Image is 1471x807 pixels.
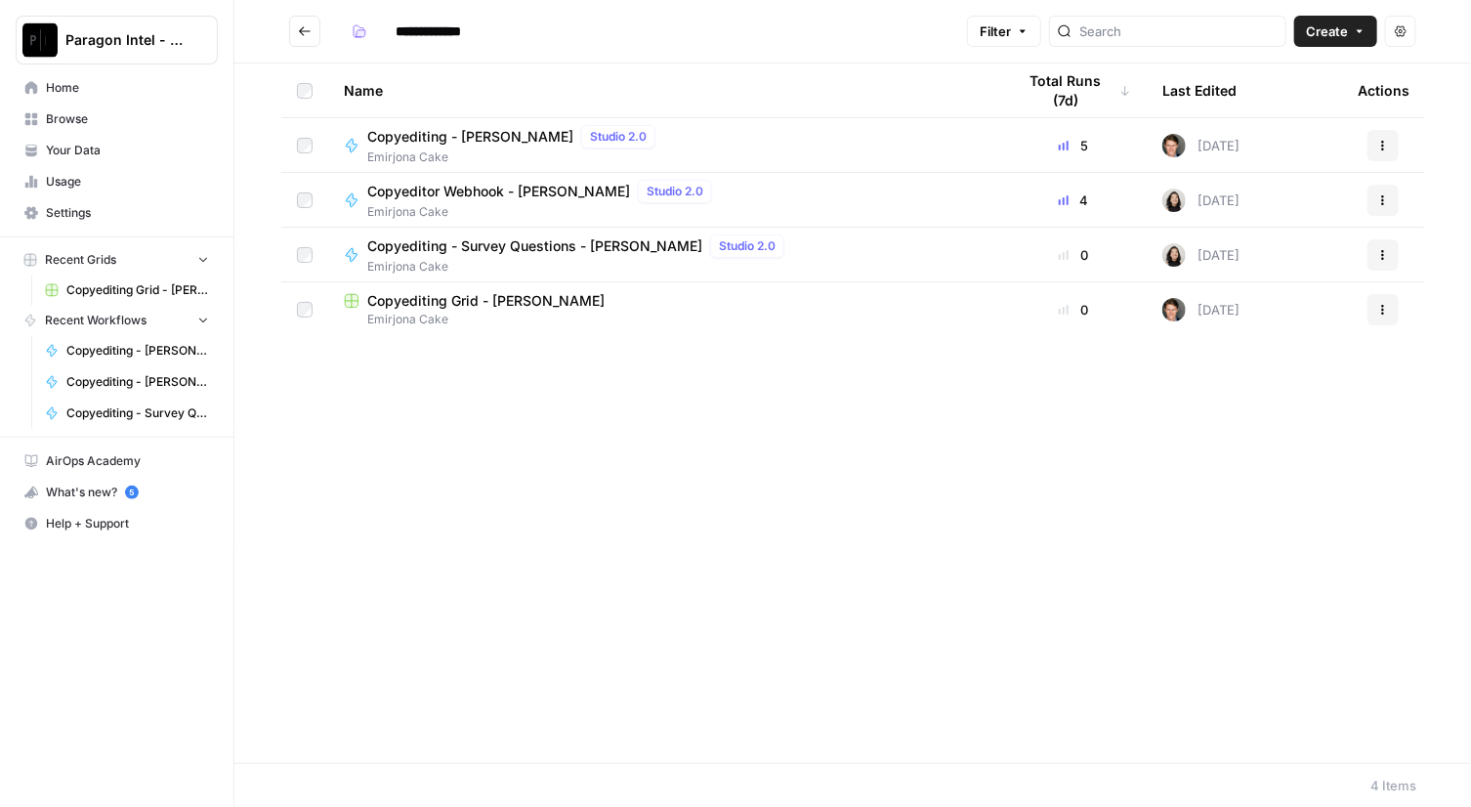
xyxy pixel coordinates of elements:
button: Filter [967,16,1041,47]
span: Studio 2.0 [719,237,776,255]
img: Paragon Intel - Copyediting Logo [22,22,58,58]
span: Help + Support [46,515,209,532]
span: Create [1306,21,1348,41]
span: Emirjona Cake [344,311,985,328]
div: 4 [1016,191,1131,210]
a: Copyediting - [PERSON_NAME] [36,335,218,366]
div: Actions [1358,64,1409,117]
a: Your Data [16,135,218,166]
span: Filter [980,21,1011,41]
img: t5ef5oef8zpw1w4g2xghobes91mw [1162,243,1186,267]
a: Copyediting Grid - [PERSON_NAME]Emirjona Cake [344,291,985,328]
a: 5 [125,486,139,499]
span: AirOps Academy [46,452,209,470]
span: Studio 2.0 [647,183,703,200]
span: Emirjona Cake [367,203,720,221]
img: qw00ik6ez51o8uf7vgx83yxyzow9 [1162,134,1186,157]
div: [DATE] [1162,189,1240,212]
button: Workspace: Paragon Intel - Copyediting [16,16,218,64]
div: Last Edited [1162,64,1237,117]
a: Copyediting Grid - [PERSON_NAME] [36,275,218,306]
a: Settings [16,197,218,229]
button: What's new? 5 [16,477,218,508]
span: Copyediting - Survey Questions - [PERSON_NAME] [367,236,702,256]
div: 4 Items [1370,776,1416,795]
div: 0 [1016,300,1131,319]
img: qw00ik6ez51o8uf7vgx83yxyzow9 [1162,298,1186,321]
div: [DATE] [1162,134,1240,157]
a: Copyediting - [PERSON_NAME]Studio 2.0Emirjona Cake [344,125,985,166]
button: Help + Support [16,508,218,539]
div: [DATE] [1162,298,1240,321]
div: [DATE] [1162,243,1240,267]
input: Search [1079,21,1278,41]
span: Copyediting - [PERSON_NAME] [66,373,209,391]
span: Usage [46,173,209,191]
a: Usage [16,166,218,197]
span: Copyeditor Webhook - [PERSON_NAME] [367,182,630,201]
span: Emirjona Cake [367,258,792,276]
div: Name [344,64,985,117]
a: Copyeditor Webhook - [PERSON_NAME]Studio 2.0Emirjona Cake [344,180,985,221]
a: Browse [16,104,218,135]
div: 0 [1016,245,1131,265]
span: Settings [46,204,209,222]
span: Copyediting - [PERSON_NAME] [367,127,573,147]
a: Copyediting - Survey Questions - [PERSON_NAME] [36,398,218,429]
a: Home [16,72,218,104]
button: Create [1294,16,1377,47]
span: Home [46,79,209,97]
button: Go back [289,16,320,47]
span: Recent Grids [45,251,116,269]
button: Recent Grids [16,245,218,275]
a: Copyediting - [PERSON_NAME] [36,366,218,398]
span: Copyediting Grid - [PERSON_NAME] [367,291,605,311]
img: t5ef5oef8zpw1w4g2xghobes91mw [1162,189,1186,212]
a: Copyediting - Survey Questions - [PERSON_NAME]Studio 2.0Emirjona Cake [344,234,985,276]
span: Your Data [46,142,209,159]
span: Emirjona Cake [367,149,663,166]
span: Studio 2.0 [590,128,647,146]
a: AirOps Academy [16,446,218,477]
text: 5 [129,488,134,497]
span: Copyediting - [PERSON_NAME] [66,342,209,360]
div: Total Runs (7d) [1016,64,1131,117]
span: Browse [46,110,209,128]
div: What's new? [17,478,217,507]
span: Copyediting Grid - [PERSON_NAME] [66,281,209,299]
span: Paragon Intel - Copyediting [65,30,184,50]
span: Copyediting - Survey Questions - [PERSON_NAME] [66,404,209,422]
div: 5 [1016,136,1131,155]
span: Recent Workflows [45,312,147,329]
button: Recent Workflows [16,306,218,335]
